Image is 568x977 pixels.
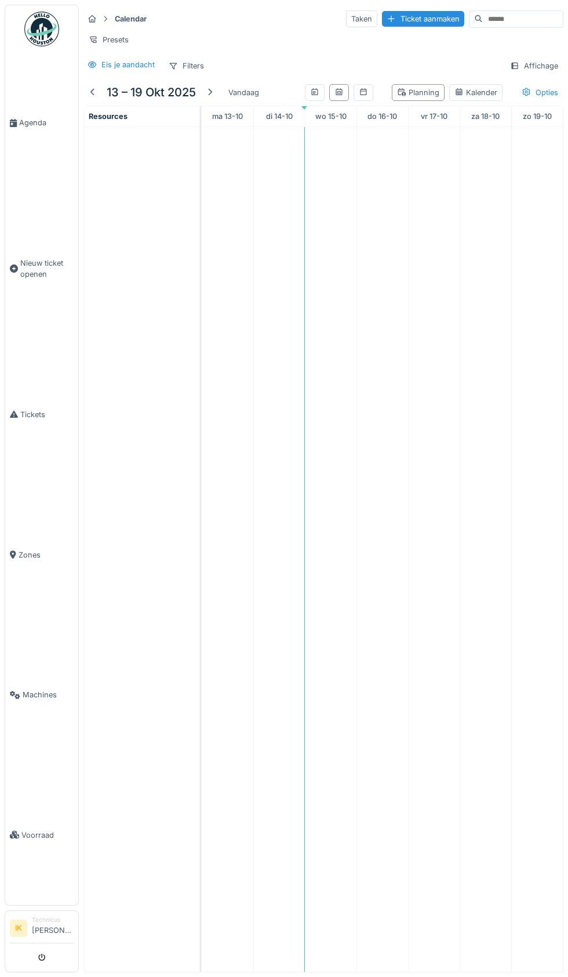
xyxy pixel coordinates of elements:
div: Kalender [454,87,497,98]
a: 19 oktober 2025 [520,108,555,124]
a: 14 oktober 2025 [263,108,296,124]
div: Eis je aandacht [101,59,155,70]
a: Machines [5,625,78,765]
span: Resources [89,112,128,121]
a: 15 oktober 2025 [312,108,349,124]
span: Machines [23,689,74,700]
div: Opties [516,84,563,101]
a: Tickets [5,345,78,485]
a: Voorraad [5,765,78,906]
div: Ticket aanmaken [382,11,464,27]
a: Zones [5,484,78,625]
a: 13 oktober 2025 [209,108,246,124]
div: Filters [163,57,209,74]
div: Technicus [32,916,74,924]
li: [PERSON_NAME] [32,916,74,940]
div: Planning [397,87,439,98]
img: Badge_color-CXgf-gQk.svg [24,12,59,46]
h5: 13 – 19 okt 2025 [107,85,196,99]
span: Zones [19,549,74,560]
a: Nieuw ticket openen [5,193,78,345]
strong: Calendar [110,13,151,24]
li: IK [10,920,27,937]
span: Nieuw ticket openen [20,258,74,280]
span: Voorraad [21,830,74,841]
div: Taken [346,10,377,27]
span: Agenda [19,117,74,128]
div: Presets [83,31,134,48]
a: 18 oktober 2025 [468,108,503,124]
div: Affichage [505,57,563,74]
div: Vandaag [224,85,264,100]
a: Agenda [5,53,78,193]
a: IK Technicus[PERSON_NAME] [10,916,74,943]
span: Tickets [20,409,74,420]
a: 17 oktober 2025 [418,108,450,124]
a: 16 oktober 2025 [365,108,400,124]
